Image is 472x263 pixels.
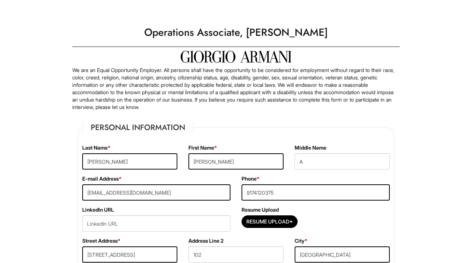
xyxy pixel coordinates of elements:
input: Apt., Suite, Box, etc. [188,246,284,263]
input: City [295,246,390,263]
input: Middle Name [295,153,390,170]
legend: Personal Information [82,122,194,133]
button: Resume Upload*Resume Upload* [242,215,298,228]
p: We are an Equal Opportunity Employer. All persons shall have the opportunity to be considered for... [72,66,400,111]
label: Middle Name [295,144,326,151]
label: City [295,237,308,245]
input: LinkedIn URL [82,215,230,232]
label: First Name [188,144,217,151]
label: Street Address [82,237,121,245]
label: E-mail Address [82,175,122,182]
input: Street Address [82,246,177,263]
input: Last Name [82,153,177,170]
input: Phone [242,184,390,201]
label: Last Name [82,144,111,151]
img: Giorgio Armani [181,51,291,63]
input: First Name [188,153,284,170]
label: Address Line 2 [188,237,223,245]
h1: Operations Associate, [PERSON_NAME] [69,22,403,43]
input: E-mail Address [82,184,230,201]
label: Phone [242,175,260,182]
label: Resume Upload [242,206,279,214]
label: LinkedIn URL [82,206,114,214]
